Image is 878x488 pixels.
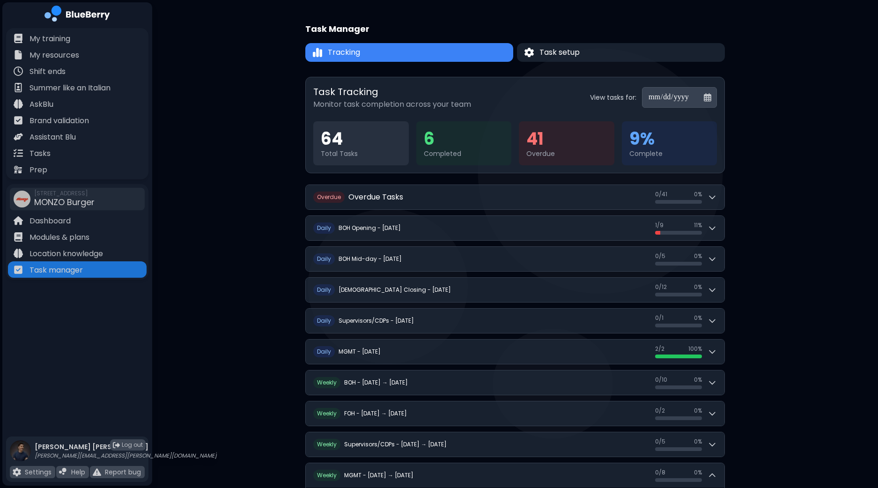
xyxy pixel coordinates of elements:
span: W [313,377,340,388]
button: DailyMGMT - [DATE]2/2100% [306,340,724,364]
label: View tasks for: [590,93,636,102]
p: Prep [30,164,47,176]
img: file icon [14,216,23,225]
p: Task manager [30,265,83,276]
span: 0 / 8 [655,469,665,476]
p: Assistant Blu [30,132,76,143]
span: eekly [323,471,337,479]
p: [PERSON_NAME] [PERSON_NAME] [35,443,217,451]
span: 0 % [694,376,702,384]
img: file icon [14,67,23,76]
span: 0 % [694,252,702,260]
img: file icon [14,265,23,274]
p: Settings [25,468,52,476]
img: file icon [14,34,23,43]
span: D [313,284,335,296]
button: Task setupTask setup [517,43,725,62]
span: 2 / 2 [655,345,664,353]
img: file icon [14,249,23,258]
div: 9 % [629,129,710,149]
img: file icon [13,468,21,476]
div: Overdue [526,149,607,158]
span: aily [321,224,331,232]
h2: Supervisors/CDPs - [DATE] → [DATE] [344,441,447,448]
span: 0 % [694,469,702,476]
img: profile photo [10,440,31,471]
img: file icon [14,132,23,141]
img: file icon [14,99,23,109]
button: OverdueOverdue Tasks0/410% [306,185,724,209]
p: Location knowledge [30,248,103,259]
span: 0 % [694,438,702,445]
span: D [313,315,335,326]
div: 6 [424,129,504,149]
div: Total Tasks [321,149,401,158]
p: Modules & plans [30,232,89,243]
span: eekly [323,409,337,417]
p: Report bug [105,468,141,476]
span: D [313,253,335,265]
span: aily [321,348,331,355]
img: file icon [14,116,23,125]
span: 0 / 5 [655,438,665,445]
h2: Overdue Tasks [348,192,403,203]
span: aily [321,286,331,294]
img: file icon [14,165,23,174]
h2: Supervisors/CDPs - [DATE] [339,317,414,325]
img: Task setup [524,48,534,58]
p: Dashboard [30,215,71,227]
button: Daily[DEMOGRAPHIC_DATA] Closing - [DATE]0/120% [306,278,724,302]
button: DailyBOH Opening - [DATE]1/911% [306,216,724,240]
button: TrackingTracking [305,43,513,62]
span: 0 % [694,314,702,322]
span: O [313,192,345,203]
span: aily [321,255,331,263]
p: Tasks [30,148,51,159]
div: Complete [629,149,710,158]
span: 0 % [694,407,702,414]
span: Log out [122,441,143,449]
img: file icon [14,83,23,92]
span: Tracking [328,47,360,58]
span: 0 % [694,191,702,198]
p: My resources [30,50,79,61]
span: 11 % [694,222,702,229]
p: [PERSON_NAME][EMAIL_ADDRESS][PERSON_NAME][DOMAIN_NAME] [35,452,217,459]
span: eekly [323,440,337,448]
span: 100 % [688,345,702,353]
button: WeeklyFOH - [DATE] → [DATE]0/20% [306,401,724,426]
span: verdue [321,193,341,201]
h2: MGMT - [DATE] [339,348,381,355]
span: 0 % [694,283,702,291]
span: 0 / 5 [655,252,665,260]
p: Shift ends [30,66,66,77]
h2: MGMT - [DATE] → [DATE] [344,472,413,479]
span: eekly [323,378,337,386]
div: 41 [526,129,607,149]
p: Brand validation [30,115,89,126]
h2: [DEMOGRAPHIC_DATA] Closing - [DATE] [339,286,451,294]
span: D [313,222,335,234]
span: aily [321,317,331,325]
span: 0 / 10 [655,376,667,384]
h2: FOH - [DATE] → [DATE] [344,410,407,417]
h2: BOH Mid-day - [DATE] [339,255,402,263]
div: Completed [424,149,504,158]
img: file icon [93,468,101,476]
button: DailyBOH Mid-day - [DATE]0/50% [306,247,724,271]
h2: Task Tracking [313,85,471,99]
span: 0 / 2 [655,407,665,414]
p: My training [30,33,70,44]
span: D [313,346,335,357]
img: file icon [59,468,67,476]
span: 0 / 41 [655,191,667,198]
button: DailySupervisors/CDPs - [DATE]0/10% [306,309,724,333]
img: company thumbnail [14,191,30,207]
span: [STREET_ADDRESS] [34,190,95,197]
div: 64 [321,129,401,149]
span: 1 / 9 [655,222,664,229]
img: file icon [14,50,23,59]
h2: BOH Opening - [DATE] [339,224,401,232]
p: Monitor task completion across your team [313,99,471,110]
button: WeeklySupervisors/CDPs - [DATE] → [DATE]0/50% [306,432,724,457]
